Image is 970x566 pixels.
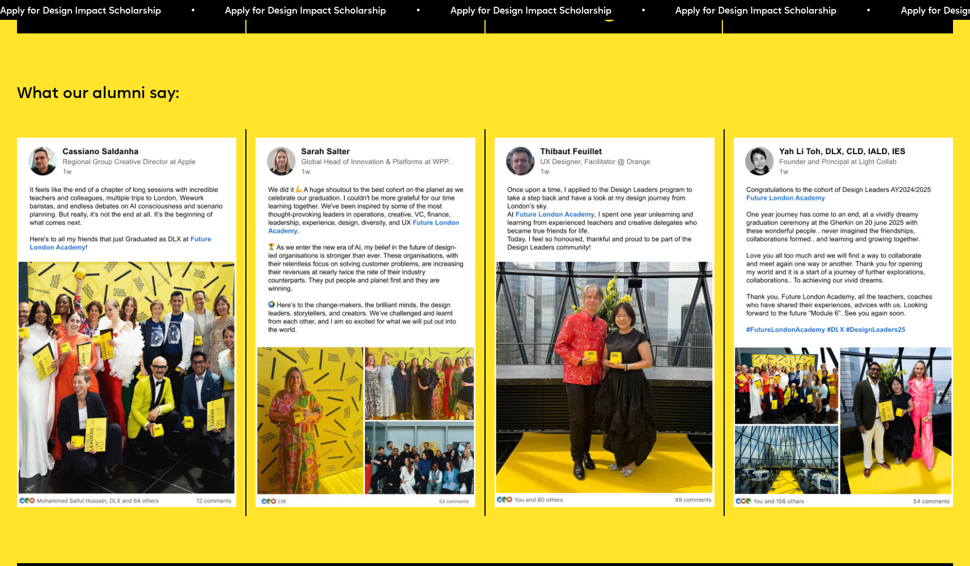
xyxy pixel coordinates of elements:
[866,7,871,16] span: •
[640,7,645,16] span: •
[17,84,954,105] p: What our alumni say:
[190,7,195,16] span: •
[415,7,420,16] span: •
